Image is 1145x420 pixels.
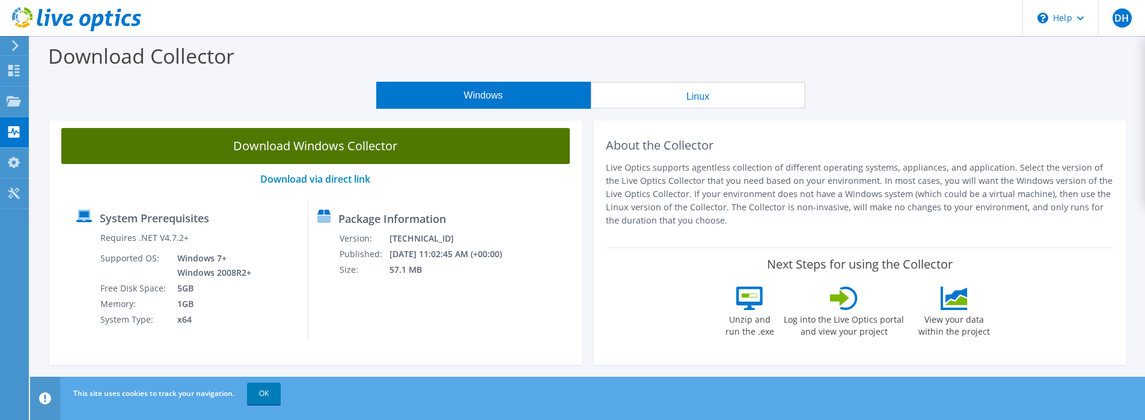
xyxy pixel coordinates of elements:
span: DH [1113,8,1132,28]
td: [TECHNICAL_ID] [389,231,518,246]
td: System Type: [100,312,168,327]
td: Free Disk Space: [100,281,168,296]
a: Download Windows Collector [61,128,570,164]
td: x64 [168,312,254,327]
a: OK [247,383,281,404]
td: Supported OS: [100,251,168,281]
label: Unzip and run the .exe [722,310,777,338]
svg: \n [1037,13,1048,23]
td: Memory: [100,296,168,312]
td: Published: [339,246,389,262]
a: Download via direct link [260,172,370,186]
td: 1GB [168,296,254,312]
h2: About the Collector [606,138,1114,153]
label: Package Information [338,213,446,225]
label: Requires .NET V4.7.2+ [100,232,189,244]
td: Version: [339,231,389,246]
label: System Prerequisites [100,212,209,224]
label: Next Steps for using the Collector [767,257,953,272]
td: [DATE] 11:02:45 AM (+00:00) [389,246,518,262]
td: Windows 7+ Windows 2008R2+ [168,251,254,281]
td: Size: [339,262,389,278]
label: View your data within the project [911,310,997,338]
td: 57.1 MB [389,262,518,278]
button: Windows [376,82,591,109]
span: This site uses cookies to track your navigation. [73,388,234,398]
button: Linux [591,82,805,109]
td: 5GB [168,281,254,296]
label: Log into the Live Optics portal and view your project [783,310,905,338]
label: Download Collector [48,42,234,70]
p: Live Optics supports agentless collection of different operating systems, appliances, and applica... [606,161,1114,227]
